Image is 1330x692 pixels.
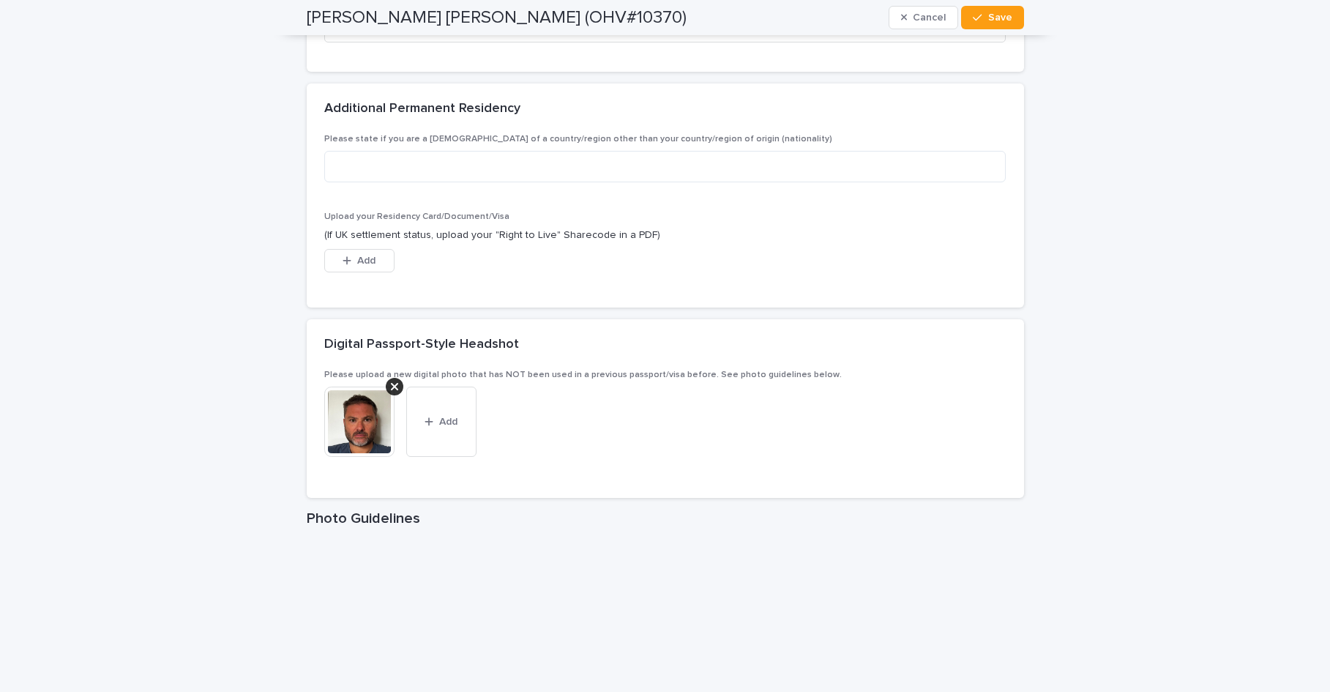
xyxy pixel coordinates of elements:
h1: Photo Guidelines [307,510,1024,527]
h2: Additional Permanent Residency [324,101,520,117]
span: Please state if you are a [DEMOGRAPHIC_DATA] of a country/region other than your country/region o... [324,135,832,144]
span: Save [988,12,1012,23]
span: Upload your Residency Card/Document/Visa [324,212,509,221]
button: Save [961,6,1023,29]
button: Add [406,387,477,457]
h2: Digital Passport-Style Headshot [324,337,519,353]
button: Cancel [889,6,959,29]
span: Add [357,256,376,266]
button: Add [324,249,395,272]
span: Add [439,417,457,427]
span: Cancel [913,12,946,23]
span: Please upload a new digital photo that has NOT been used in a previous passport/visa before. See ... [324,371,842,379]
p: (If UK settlement status, upload your "Right to Live" Sharecode in a PDF) [324,228,1006,243]
h2: [PERSON_NAME] [PERSON_NAME] (OHV#10370) [307,7,687,29]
